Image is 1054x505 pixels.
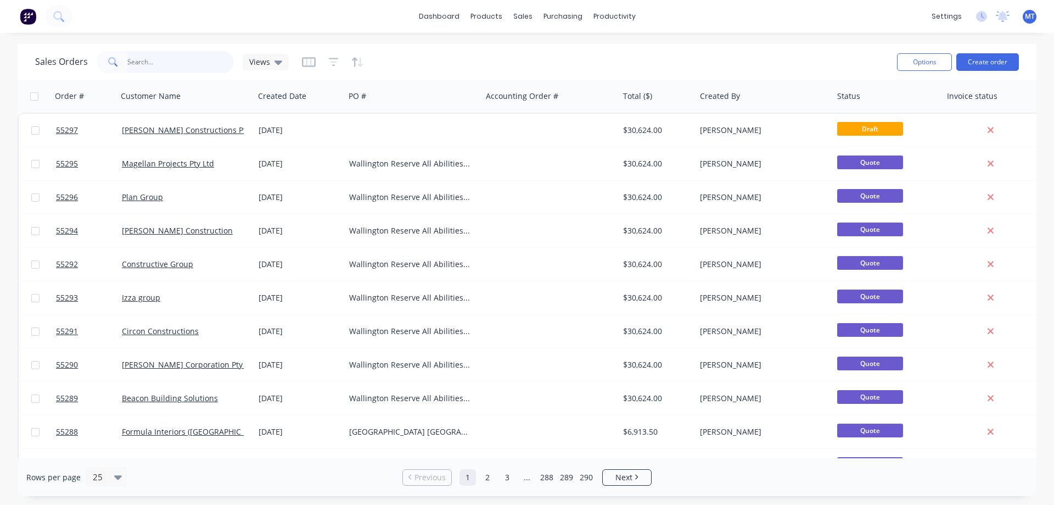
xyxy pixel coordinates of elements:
button: Options [897,53,952,71]
div: [PERSON_NAME] [700,426,822,437]
a: Izza group [122,292,160,303]
div: [PERSON_NAME] [700,326,822,337]
div: [DATE] [259,393,340,404]
span: Quote [837,223,903,236]
span: 55293 [56,292,78,303]
span: Quote [837,424,903,437]
div: [DATE] [259,292,340,303]
span: 55292 [56,259,78,270]
span: 55288 [56,426,78,437]
a: 55290 [56,348,122,381]
a: [PERSON_NAME] Constructions Pty Ltd [122,125,263,135]
div: [PERSON_NAME] [700,259,822,270]
a: 55292 [56,248,122,281]
input: Search... [127,51,234,73]
div: [PERSON_NAME] [700,158,822,169]
a: 55297 [56,114,122,147]
span: 55291 [56,326,78,337]
img: Factory [20,8,36,25]
a: Page 289 [558,469,575,486]
span: MT [1025,12,1035,21]
a: Previous page [403,472,451,483]
a: Page 3 [499,469,515,486]
div: $30,624.00 [623,125,688,136]
div: [DATE] [259,326,340,337]
div: Created By [700,91,740,102]
a: 55288 [56,415,122,448]
div: Total ($) [623,91,652,102]
span: Quote [837,156,903,169]
a: dashboard [413,8,465,25]
div: $30,624.00 [623,192,688,203]
span: Views [249,56,270,68]
div: $30,624.00 [623,158,688,169]
span: Previous [414,472,446,483]
span: Draft [837,122,903,136]
a: [PERSON_NAME] Corporation Pty Ltd [122,359,256,370]
div: $6,913.50 [623,426,688,437]
div: Wallington Reserve All Abilities Pavilion Redevepopment [349,292,471,303]
div: products [465,8,508,25]
a: Next page [603,472,651,483]
a: 55296 [56,181,122,214]
span: Quote [837,189,903,203]
div: [DATE] [259,125,340,136]
span: 55290 [56,359,78,370]
div: Wallington Reserve All Abilities Pavilion Redevepopment [349,393,471,404]
a: Page 290 [578,469,595,486]
div: $30,624.00 [623,292,688,303]
span: Rows per page [26,472,81,483]
div: [PERSON_NAME] [700,125,822,136]
a: Page 288 [539,469,555,486]
div: Order # [55,91,84,102]
div: Accounting Order # [486,91,558,102]
div: purchasing [538,8,588,25]
a: Beacon Building Solutions [122,393,218,403]
div: [DATE] [259,259,340,270]
a: 55293 [56,281,122,314]
div: PO # [349,91,366,102]
span: 55297 [56,125,78,136]
span: Quote [837,256,903,270]
span: Next [615,472,632,483]
div: [DATE] [259,359,340,370]
span: Quote [837,390,903,404]
a: Constructive Group [122,259,193,269]
div: Status [837,91,860,102]
a: 55294 [56,214,122,247]
div: Wallington Reserve All Abilities Pavilion Redevepopment [349,359,471,370]
a: Plan Group [122,192,163,202]
span: Quote [837,290,903,303]
span: 55289 [56,393,78,404]
a: 55291 [56,315,122,348]
div: [PERSON_NAME] [700,359,822,370]
div: [PERSON_NAME] [700,192,822,203]
a: Jump forward [519,469,535,486]
div: productivity [588,8,641,25]
div: $30,624.00 [623,326,688,337]
div: [PERSON_NAME] [700,292,822,303]
a: 55295 [56,147,122,180]
div: [DATE] [259,192,340,203]
div: Wallington Reserve All Abilities Pavilion Redevepopment [349,225,471,236]
span: 55296 [56,192,78,203]
div: sales [508,8,538,25]
a: Circon Constructions [122,326,199,336]
div: Customer Name [121,91,181,102]
a: 55289 [56,382,122,415]
div: $30,624.00 [623,259,688,270]
div: Invoice status [947,91,997,102]
div: [DATE] [259,426,340,437]
a: Magellan Projects Pty Ltd [122,158,214,169]
div: Wallington Reserve All Abilities Pavilion Redevelopment [349,192,471,203]
div: settings [926,8,967,25]
a: Page 1 is your current page [459,469,476,486]
div: $30,624.00 [623,225,688,236]
a: Formula Interiors ([GEOGRAPHIC_DATA]) [122,426,268,437]
div: Wallington Reserve All Abilities Pavilion Redevelopment [349,259,471,270]
div: Created Date [258,91,306,102]
a: [PERSON_NAME] Construction [122,225,233,236]
div: Wallington Reserve All Abilities Pavilion Redevepopment [349,326,471,337]
a: Page 2 [479,469,496,486]
div: [PERSON_NAME] [700,225,822,236]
